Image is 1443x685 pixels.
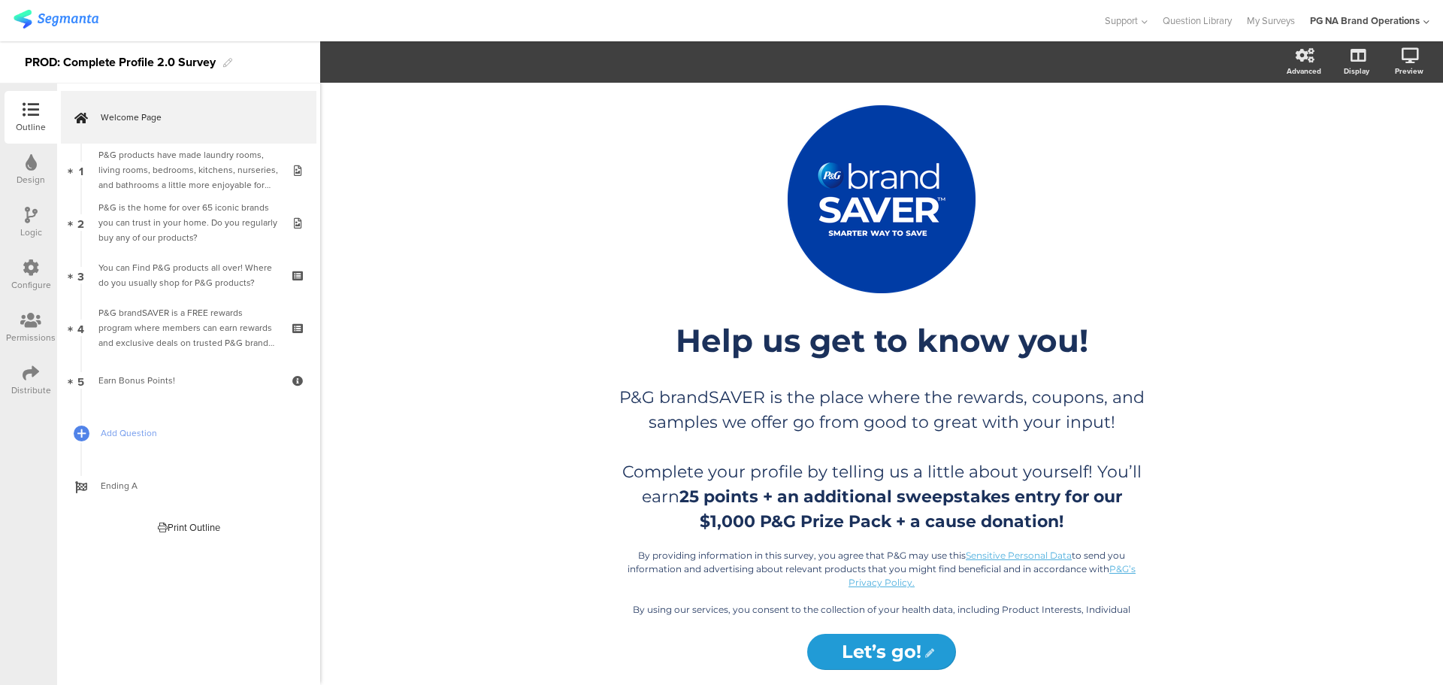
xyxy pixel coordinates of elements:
[1344,65,1369,77] div: Display
[11,278,51,292] div: Configure
[77,320,84,336] span: 4
[604,321,1160,360] p: Help us get to know you!
[61,144,316,196] a: 1 P&G products have made laundry rooms, living rooms, bedrooms, kitchens, nurseries, and bathroom...
[679,486,1122,532] strong: 25 points + an additional sweepstakes entry for our $1,000 P&G Prize Pack + a cause donation!
[158,520,220,535] div: Print Outline
[79,162,83,178] span: 1
[61,354,316,407] a: 5 Earn Bonus Points!
[77,267,84,283] span: 3
[61,91,316,144] a: Welcome Page
[16,120,46,134] div: Outline
[98,305,278,350] div: P&G brandSAVER is a FREE rewards program where members can earn rewards and exclusive deals on tr...
[101,426,293,441] span: Add Question
[101,478,293,493] span: Ending A
[25,50,216,74] div: PROD: Complete Profile 2.0 Survey
[619,385,1145,435] p: P&G brandSAVER is the place where the rewards, coupons, and samples we offer go from good to grea...
[98,373,278,388] div: Earn Bonus Points!
[1287,65,1321,77] div: Advanced
[17,173,45,186] div: Design
[1310,14,1420,28] div: PG NA Brand Operations
[1395,65,1423,77] div: Preview
[11,383,51,397] div: Distribute
[1105,14,1138,28] span: Support
[6,331,56,344] div: Permissions
[98,200,278,245] div: P&G is the home for over 65 iconic brands you can trust in your home. Do you regularly buy any of...
[77,214,84,231] span: 2
[619,603,1145,671] p: By using our services, you consent to the collection of your health data, including Product Inter...
[61,302,316,354] a: 4 P&G brandSAVER is a FREE rewards program where members can earn rewards and exclusive deals on ...
[14,10,98,29] img: segmanta logo
[98,147,278,192] div: P&G products have made laundry rooms, living rooms, bedrooms, kitchens, nurseries, and bathrooms ...
[61,196,316,249] a: 2 P&G is the home for over 65 iconic brands you can trust in your home. Do you regularly buy any ...
[619,549,1145,590] p: By providing information in this survey, you agree that P&G may use this to send you information ...
[20,226,42,239] div: Logic
[619,459,1145,534] p: Complete your profile by telling us a little about yourself! You’ll earn
[77,372,84,389] span: 5
[966,550,1072,561] a: Sensitive Personal Data
[101,110,293,125] span: Welcome Page
[61,459,316,512] a: Ending A
[61,249,316,302] a: 3 You can Find P&G products all over! Where do you usually shop for P&G products?
[98,260,278,290] div: You can Find P&G products all over! Where do you usually shop for P&G products?
[807,634,955,670] input: Start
